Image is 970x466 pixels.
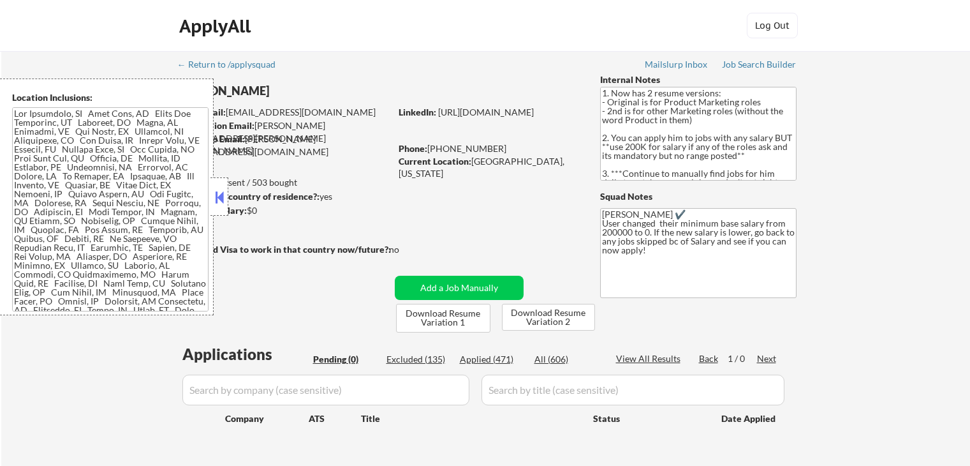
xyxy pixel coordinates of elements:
[179,119,390,157] div: [PERSON_NAME][EMAIL_ADDRESS][PERSON_NAME][DOMAIN_NAME]
[502,304,595,331] button: Download Resume Variation 2
[182,375,469,405] input: Search by company (case sensitive)
[179,244,391,255] strong: Will need Visa to work in that country now/future?:
[182,347,309,362] div: Applications
[699,352,719,365] div: Back
[438,107,534,117] a: [URL][DOMAIN_NAME]
[722,59,797,72] a: Job Search Builder
[178,190,386,203] div: yes
[313,353,377,366] div: Pending (0)
[399,155,579,180] div: [GEOGRAPHIC_DATA], [US_STATE]
[12,91,209,104] div: Location Inclusions:
[395,276,524,300] button: Add a Job Manually
[600,73,797,86] div: Internal Notes
[179,83,441,99] div: [PERSON_NAME]
[399,142,579,155] div: [PHONE_NUMBER]
[399,156,471,167] strong: Current Location:
[460,353,524,366] div: Applied (471)
[399,107,436,117] strong: LinkedIn:
[389,243,425,256] div: no
[593,407,703,430] div: Status
[747,13,798,38] button: Log Out
[645,59,709,72] a: Mailslurp Inbox
[177,60,288,69] div: ← Return to /applysquad
[179,106,390,119] div: [EMAIL_ADDRESS][DOMAIN_NAME]
[225,412,309,425] div: Company
[386,353,450,366] div: Excluded (135)
[179,15,254,37] div: ApplyAll
[399,143,427,154] strong: Phone:
[534,353,598,366] div: All (606)
[722,60,797,69] div: Job Search Builder
[177,59,288,72] a: ← Return to /applysquad
[645,60,709,69] div: Mailslurp Inbox
[728,352,757,365] div: 1 / 0
[178,176,390,189] div: 471 sent / 503 bought
[481,375,784,405] input: Search by title (case sensitive)
[757,352,777,365] div: Next
[178,204,390,217] div: $0
[179,133,390,158] div: [PERSON_NAME][EMAIL_ADDRESS][DOMAIN_NAME]
[178,191,320,202] strong: Can work in country of residence?:
[396,304,490,333] button: Download Resume Variation 1
[361,412,581,425] div: Title
[616,352,684,365] div: View All Results
[721,412,777,425] div: Date Applied
[309,412,361,425] div: ATS
[600,190,797,203] div: Squad Notes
